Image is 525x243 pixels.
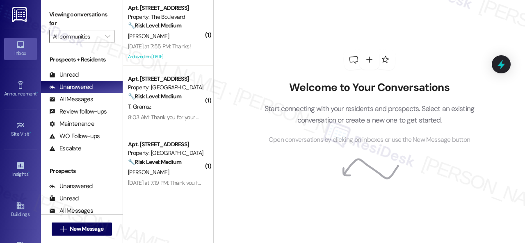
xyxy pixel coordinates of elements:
span: [PERSON_NAME] [128,168,169,176]
label: Viewing conversations for [49,8,114,30]
a: Inbox [4,38,37,60]
div: Prospects [41,167,123,175]
div: Archived on [DATE] [127,52,205,62]
div: Unanswered [49,83,93,91]
button: New Message [52,223,112,236]
span: New Message [70,225,103,233]
div: Maintenance [49,120,94,128]
strong: 🔧 Risk Level: Medium [128,158,181,166]
div: Prospects + Residents [41,55,123,64]
div: Escalate [49,144,81,153]
div: Apt. [STREET_ADDRESS] [128,4,204,12]
span: • [28,170,30,176]
div: WO Follow-ups [49,132,100,141]
input: All communities [53,30,101,43]
div: Apt. [STREET_ADDRESS] [128,140,204,149]
p: Start connecting with your residents and prospects. Select an existing conversation or create a n... [252,103,487,126]
span: • [37,90,38,95]
strong: 🔧 Risk Level: Medium [128,22,181,29]
a: Site Visit • [4,118,37,141]
h2: Welcome to Your Conversations [252,81,487,94]
strong: 🔧 Risk Level: Medium [128,93,181,100]
span: T. Gramsz [128,103,151,110]
div: Unread [49,194,79,203]
a: Insights • [4,159,37,181]
div: Property: [GEOGRAPHIC_DATA] [128,83,204,92]
div: Property: [GEOGRAPHIC_DATA] [128,149,204,157]
div: Unread [49,70,79,79]
div: Property: The Boulevard [128,13,204,21]
div: Review follow-ups [49,107,107,116]
span: Open conversations by clicking on inboxes or use the New Message button [269,135,470,145]
img: ResiDesk Logo [12,7,29,22]
i:  [105,33,110,40]
i:  [60,226,66,232]
div: All Messages [49,207,93,215]
div: All Messages [49,95,93,104]
span: [PERSON_NAME] [128,32,169,40]
a: Buildings [4,199,37,221]
span: • [30,130,31,136]
div: [DATE] at 7:55 PM: Thanks! [128,43,191,50]
div: Apt. [STREET_ADDRESS] [128,75,204,83]
div: Unanswered [49,182,93,191]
